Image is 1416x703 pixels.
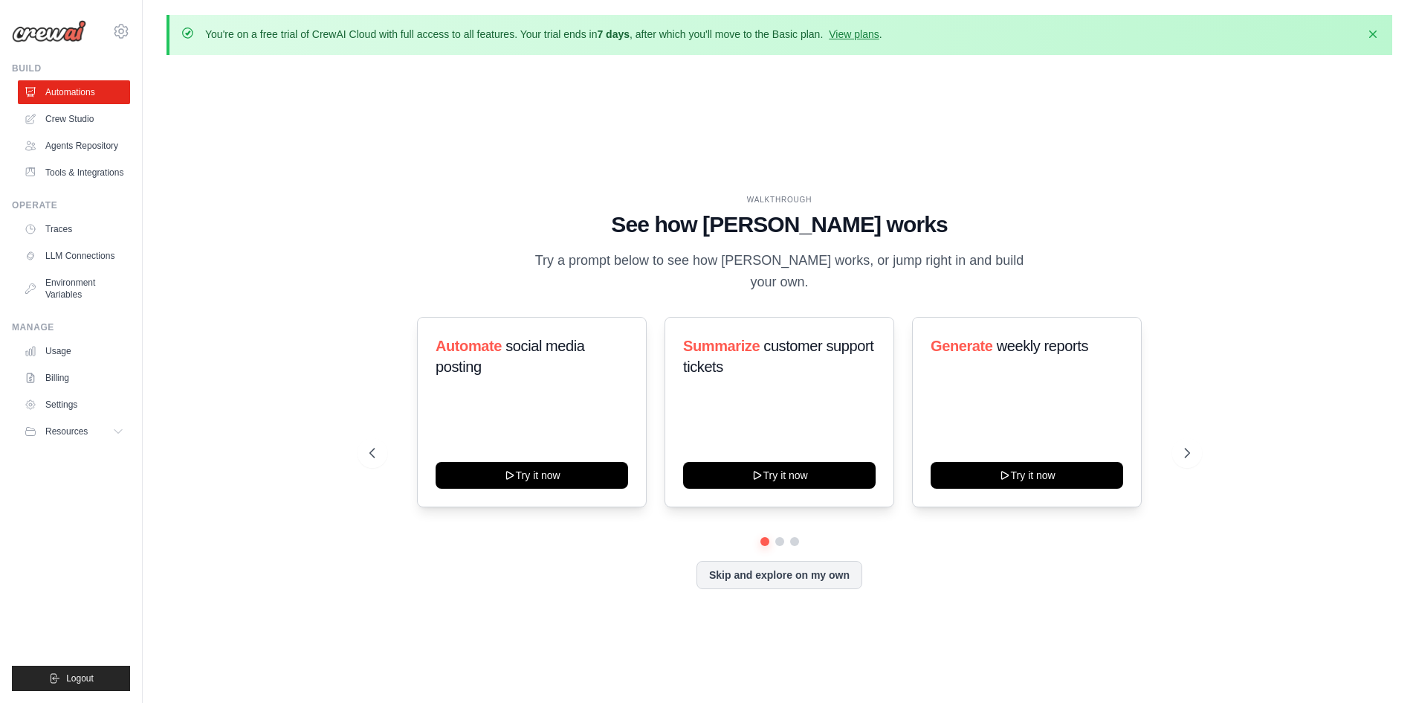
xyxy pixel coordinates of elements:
[18,366,130,390] a: Billing
[18,80,130,104] a: Automations
[369,194,1190,205] div: WALKTHROUGH
[931,462,1123,489] button: Try it now
[931,338,993,354] span: Generate
[12,199,130,211] div: Operate
[597,28,630,40] strong: 7 days
[18,271,130,306] a: Environment Variables
[66,672,94,684] span: Logout
[436,462,628,489] button: Try it now
[12,666,130,691] button: Logout
[12,20,86,42] img: Logo
[18,107,130,131] a: Crew Studio
[436,338,502,354] span: Automate
[436,338,585,375] span: social media posting
[829,28,879,40] a: View plans
[18,339,130,363] a: Usage
[997,338,1088,354] span: weekly reports
[18,244,130,268] a: LLM Connections
[683,338,760,354] span: Summarize
[369,211,1190,238] h1: See how [PERSON_NAME] works
[12,62,130,74] div: Build
[12,321,130,333] div: Manage
[18,393,130,417] a: Settings
[683,338,873,375] span: customer support tickets
[683,462,876,489] button: Try it now
[530,250,1029,294] p: Try a prompt below to see how [PERSON_NAME] works, or jump right in and build your own.
[18,217,130,241] a: Traces
[18,420,130,443] button: Resources
[696,561,862,589] button: Skip and explore on my own
[18,161,130,184] a: Tools & Integrations
[205,27,882,42] p: You're on a free trial of CrewAI Cloud with full access to all features. Your trial ends in , aft...
[45,426,88,437] span: Resources
[18,134,130,158] a: Agents Repository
